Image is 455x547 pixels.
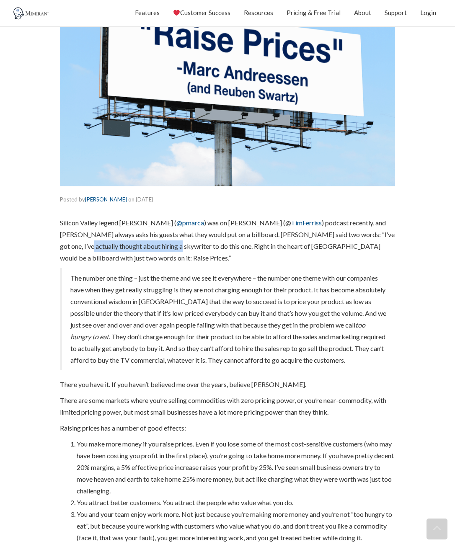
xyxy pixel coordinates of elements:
img: ❤️ [173,10,180,16]
p: There you have it. If you haven’t believed me over the years, believe [PERSON_NAME]. [60,379,395,390]
a: Features [135,2,160,23]
a: Customer Success [173,2,230,23]
li: You attract better customers. You attract the people who value what you do. [77,497,395,508]
p: The number one thing – just the theme and we see it everywhere – the number one theme with our co... [70,272,387,366]
span: Posted by [60,196,127,203]
time: [DATE] [136,196,153,203]
span: on [128,196,134,203]
li: You make more money if you raise prices. Even if you lose some of the most cost-sensitive custome... [77,438,395,497]
a: Resources [244,2,273,23]
a: Login [420,2,436,23]
a: About [354,2,371,23]
a: Support [385,2,407,23]
a: [PERSON_NAME] [85,196,127,203]
p: Silicon Valley legend [PERSON_NAME] ( ) was on [PERSON_NAME] (@ ) podcast recently, and [PERSON_N... [60,217,395,264]
em: too hungry to eat [70,321,365,341]
p: There are some markets where you’re selling commodities with zero pricing power, or you’re near-c... [60,395,395,418]
a: TimFerriss [291,219,322,227]
a: @pmarca [176,219,204,227]
li: You and your team enjoy work more. Not just because you’re making more money and you’re not “too ... [77,508,395,544]
p: Raising prices has a number of good effects: [60,422,395,434]
a: Pricing & Free Trial [287,2,341,23]
img: Mimiran CRM [13,7,50,20]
